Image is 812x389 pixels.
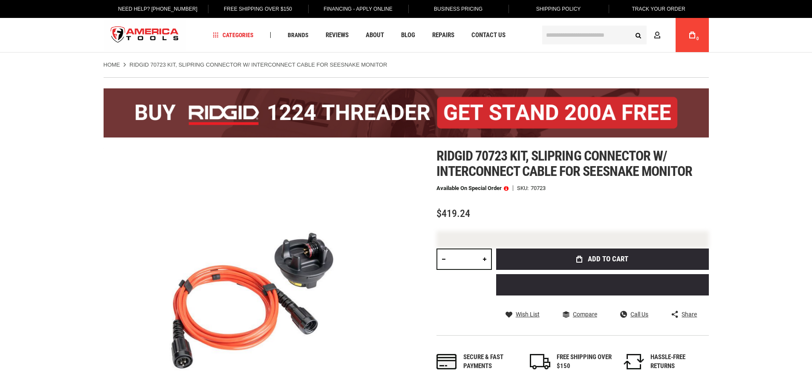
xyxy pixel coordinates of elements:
div: Secure & fast payments [463,353,519,371]
a: Wish List [506,310,540,318]
span: Shipping Policy [536,6,581,12]
a: Categories [209,29,257,41]
span: Ridgid 70723 kit, slipring connector w/ interconnect cable for seesnake monitor [436,148,693,179]
img: BOGO: Buy the RIDGID® 1224 Threader (26092), get the 92467 200A Stand FREE! [104,88,709,137]
a: Reviews [322,29,353,41]
img: returns [624,354,644,369]
span: Compare [573,311,597,317]
a: Blog [397,29,419,41]
span: Add to Cart [588,255,628,263]
a: Compare [563,310,597,318]
a: Contact Us [468,29,509,41]
div: HASSLE-FREE RETURNS [650,353,706,371]
strong: SKU [517,185,531,191]
span: Repairs [432,32,454,38]
div: 70723 [531,185,546,191]
span: Categories [213,32,254,38]
a: Repairs [428,29,458,41]
span: About [366,32,384,38]
img: payments [436,354,457,369]
span: $419.24 [436,208,470,219]
a: 0 [684,18,700,52]
p: Available on Special Order [436,185,509,191]
span: Contact Us [471,32,506,38]
a: Home [104,61,120,69]
span: Brands [288,32,309,38]
span: Wish List [516,311,540,317]
button: Search [630,27,647,43]
img: America Tools [104,19,186,51]
div: FREE SHIPPING OVER $150 [557,353,612,371]
span: Blog [401,32,415,38]
button: Add to Cart [496,249,709,270]
strong: RIDGID 70723 KIT, SLIPRING CONNECTOR W/ INTERCONNECT CABLE FOR SEESNAKE MONITOR [130,61,387,68]
span: 0 [696,36,699,41]
a: About [362,29,388,41]
span: Call Us [630,311,648,317]
img: shipping [530,354,550,369]
span: Share [682,311,697,317]
a: Brands [284,29,312,41]
a: store logo [104,19,186,51]
a: Call Us [620,310,648,318]
span: Reviews [326,32,349,38]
